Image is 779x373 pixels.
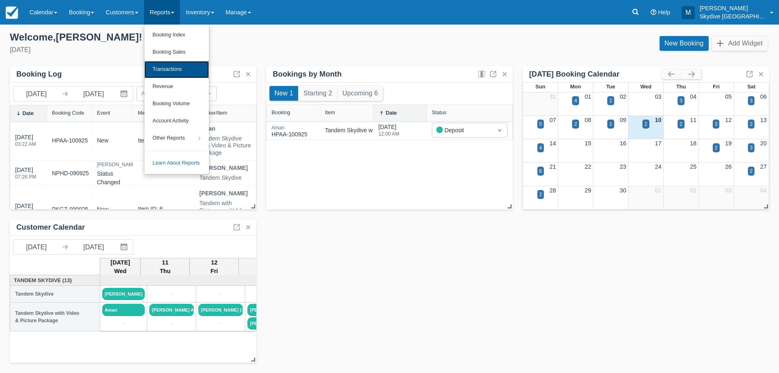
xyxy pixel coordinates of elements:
[682,6,695,19] div: M
[585,140,591,147] a: 15
[700,4,765,12] p: [PERSON_NAME]
[574,120,577,128] div: 2
[725,140,732,147] a: 19
[10,45,383,55] div: [DATE]
[606,84,615,90] span: Tue
[750,144,753,151] div: 3
[570,84,581,90] span: Mon
[141,258,190,276] th: 11 Thu
[190,258,239,276] th: 12 Fri
[272,110,290,115] div: Booking
[690,117,696,123] a: 11
[138,137,163,145] div: Item ID: 4
[539,167,542,175] div: 6
[680,97,682,104] div: 3
[198,319,243,328] a: +
[247,317,292,330] a: [PERSON_NAME]
[71,240,117,254] input: End Date
[71,86,117,101] input: End Date
[102,319,145,328] a: +
[138,206,163,213] div: Item ID: 8
[585,187,591,194] a: 29
[651,9,656,15] i: Help
[269,86,298,101] button: New 1
[760,187,767,194] a: 04
[609,97,612,104] div: 2
[378,123,399,141] div: [DATE]
[760,93,767,100] a: 06
[715,144,718,151] div: 2
[655,117,661,123] a: 10
[432,110,447,115] div: Status
[200,200,251,228] div: Tandem with Pictures and Video Package (tax included)
[15,142,36,147] div: 03:22 AM
[535,84,545,90] span: Sun
[655,187,661,194] a: 01
[200,165,248,171] strong: [PERSON_NAME]
[655,93,661,100] a: 03
[620,93,626,100] a: 02
[10,303,100,331] th: Tandem Skydive with Video & Picture Package
[550,187,556,194] a: 28
[97,170,120,185] span: status changed
[725,93,732,100] a: 05
[574,97,577,104] div: 4
[97,110,110,116] div: Event
[760,117,767,123] a: 13
[725,117,732,123] a: 12
[620,163,626,170] a: 23
[15,174,36,179] div: 07:26 PM
[144,130,209,147] a: Other Reports
[750,97,753,104] div: 3
[149,319,194,328] a: +
[117,86,133,101] button: Interact with the calendar and add the check-in date for your trip.
[144,25,209,174] ul: Reports
[539,191,542,198] div: 2
[496,126,504,134] span: Dropdown icon
[325,110,335,115] div: Item
[16,70,62,79] div: Booking Log
[15,133,36,151] div: [DATE]
[144,61,209,78] a: Transactions
[102,304,145,316] a: Aman
[299,86,337,101] button: Starting 2
[22,111,34,116] div: Date
[52,169,89,178] a: NPHD-090925
[750,120,753,128] div: 2
[198,304,243,316] a: [PERSON_NAME] (3)
[6,7,18,19] img: checkfront-main-nav-mini-logo.png
[655,140,661,147] a: 17
[198,289,243,298] a: +
[690,140,696,147] a: 18
[700,12,765,20] p: Skydive [GEOGRAPHIC_DATA]
[747,84,755,90] span: Sat
[550,163,556,170] a: 21
[713,84,720,90] span: Fri
[712,36,768,51] button: Add Widget
[144,27,209,44] a: Booking Index
[585,117,591,123] a: 08
[539,144,542,151] div: 4
[200,135,251,157] div: Tandem Skydive with Video & Picture Package
[13,240,59,254] input: Start Date
[378,131,399,136] div: 12:00 AM
[15,202,36,220] div: [DATE]
[200,110,227,116] div: Booker/Item
[658,9,670,16] span: Help
[200,190,248,197] strong: [PERSON_NAME]
[97,160,137,170] div: [PERSON_NAME]
[337,86,383,101] button: Upcoming 6
[149,304,194,316] a: [PERSON_NAME] Anaiatulla (2)
[272,125,308,130] div: Aman
[436,126,488,135] div: Deposit
[100,258,141,276] th: [DATE] Wed
[272,129,308,132] a: Aman HPAA-100925
[144,155,209,172] a: Learn About Reports
[620,117,626,123] a: 09
[585,163,591,170] a: 22
[10,286,100,303] th: Tandem Skydive
[239,258,287,276] th: 13 Sat
[117,240,133,254] button: Interact with the calendar and add the check-in date for your trip.
[272,125,308,139] div: HPAA-100925
[10,31,383,43] div: Welcome , [PERSON_NAME] !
